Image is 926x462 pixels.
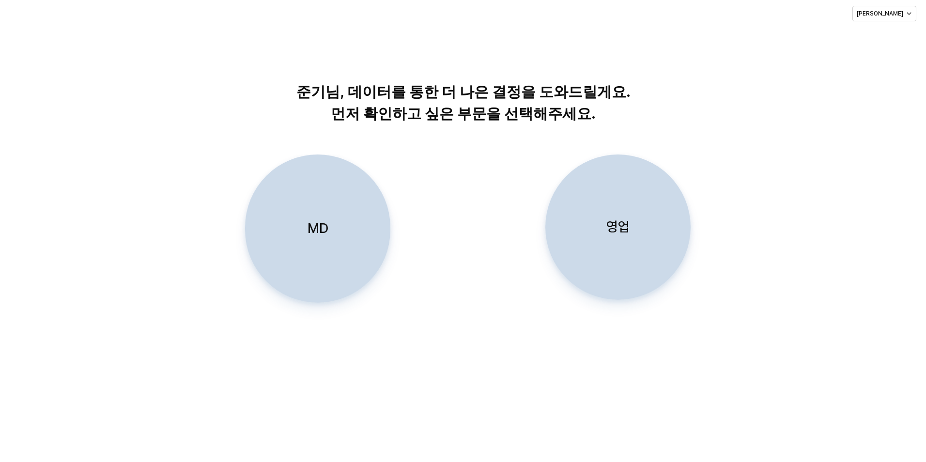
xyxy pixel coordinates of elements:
[852,6,916,21] button: [PERSON_NAME]
[606,218,630,236] p: 영업
[216,81,710,124] p: 준기님, 데이터를 통한 더 나은 결정을 도와드릴게요. 먼저 확인하고 싶은 부문을 선택해주세요.
[545,154,691,300] button: 영업
[857,10,903,17] p: [PERSON_NAME]
[308,219,328,237] p: MD
[245,154,390,303] button: MD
